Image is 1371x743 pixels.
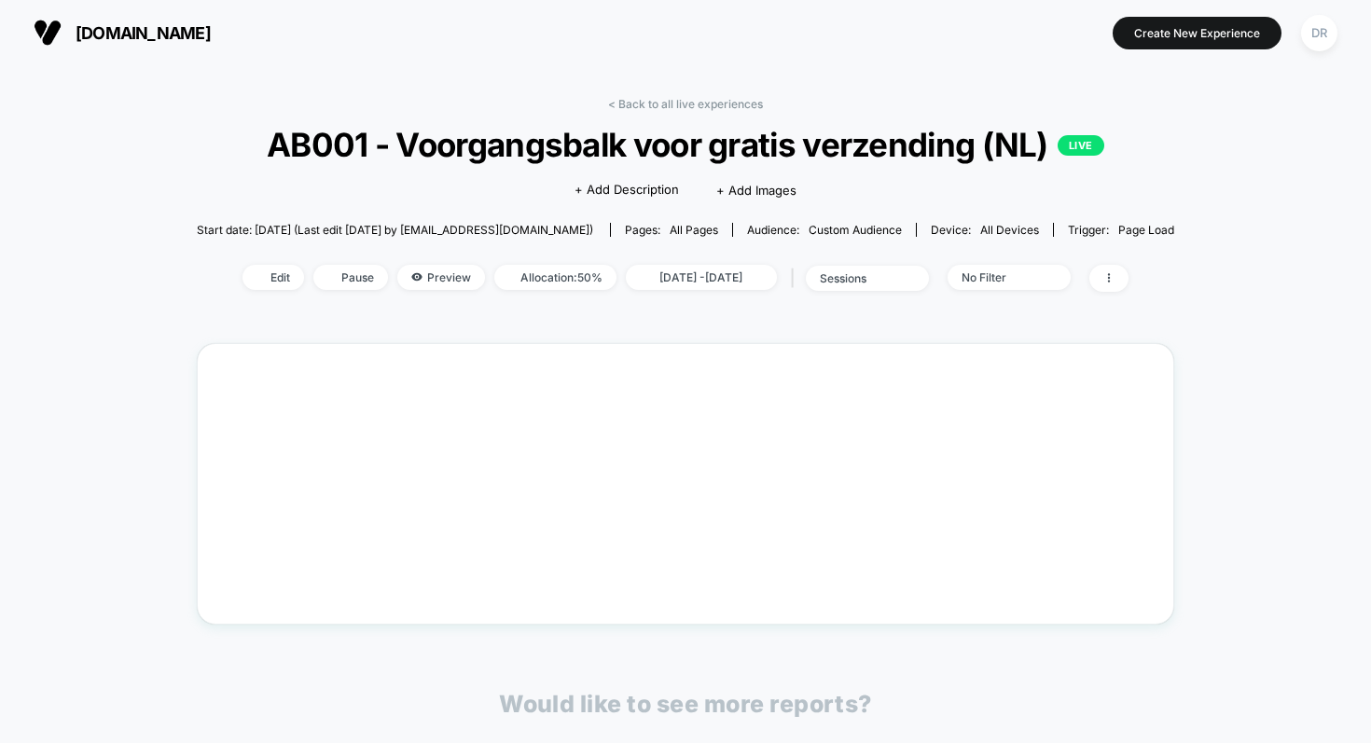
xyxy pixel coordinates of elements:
[916,223,1053,237] span: Device:
[246,125,1126,164] span: AB001 - Voorgangsbalk voor gratis verzending (NL)
[1058,135,1104,156] p: LIVE
[397,265,485,290] span: Preview
[34,19,62,47] img: Visually logo
[747,223,902,237] div: Audience:
[962,270,1036,284] div: No Filter
[626,265,777,290] span: [DATE] - [DATE]
[1301,15,1337,51] div: DR
[608,97,763,111] a: < Back to all live experiences
[809,223,902,237] span: Custom Audience
[625,223,718,237] div: Pages:
[499,690,872,718] p: Would like to see more reports?
[494,265,616,290] span: Allocation: 50%
[980,223,1039,237] span: all devices
[575,181,679,200] span: + Add Description
[820,271,894,285] div: sessions
[716,183,796,198] span: + Add Images
[670,223,718,237] span: all pages
[76,23,211,43] span: [DOMAIN_NAME]
[1113,17,1281,49] button: Create New Experience
[313,265,388,290] span: Pause
[786,265,806,292] span: |
[197,223,593,237] span: Start date: [DATE] (Last edit [DATE] by [EMAIL_ADDRESS][DOMAIN_NAME])
[242,265,304,290] span: Edit
[1118,223,1174,237] span: Page Load
[28,18,216,48] button: [DOMAIN_NAME]
[1068,223,1174,237] div: Trigger:
[1295,14,1343,52] button: DR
